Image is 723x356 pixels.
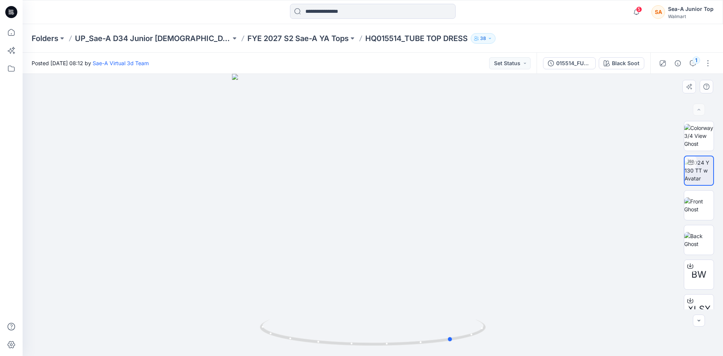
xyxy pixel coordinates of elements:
[75,33,231,44] a: UP_Sae-A D34 Junior [DEMOGRAPHIC_DATA] top
[692,57,700,64] div: 1
[672,57,684,69] button: Details
[668,5,714,14] div: Sea-A Junior Top
[480,34,486,43] p: 38
[365,33,468,44] p: HQ015514_TUBE TOP DRESS
[471,33,496,44] button: 38
[599,57,644,69] button: Black Soot
[668,14,714,19] div: Walmart
[684,124,714,148] img: Colorway 3/4 View Ghost
[685,159,713,182] img: 2024 Y 130 TT w Avatar
[556,59,591,67] div: 015514_FULL COLORWAYS
[684,232,714,248] img: Back Ghost
[684,197,714,213] img: Front Ghost
[651,5,665,19] div: SA
[636,6,642,12] span: 5
[93,60,149,66] a: Sae-A Virtual 3d Team
[32,33,58,44] a: Folders
[543,57,596,69] button: 015514_FULL COLORWAYS
[691,268,706,281] span: BW
[32,59,149,67] span: Posted [DATE] 08:12 by
[247,33,349,44] a: FYE 2027 S2 Sae-A YA Tops
[688,303,711,316] span: XLSX
[612,59,639,67] div: Black Soot
[687,57,699,69] button: 1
